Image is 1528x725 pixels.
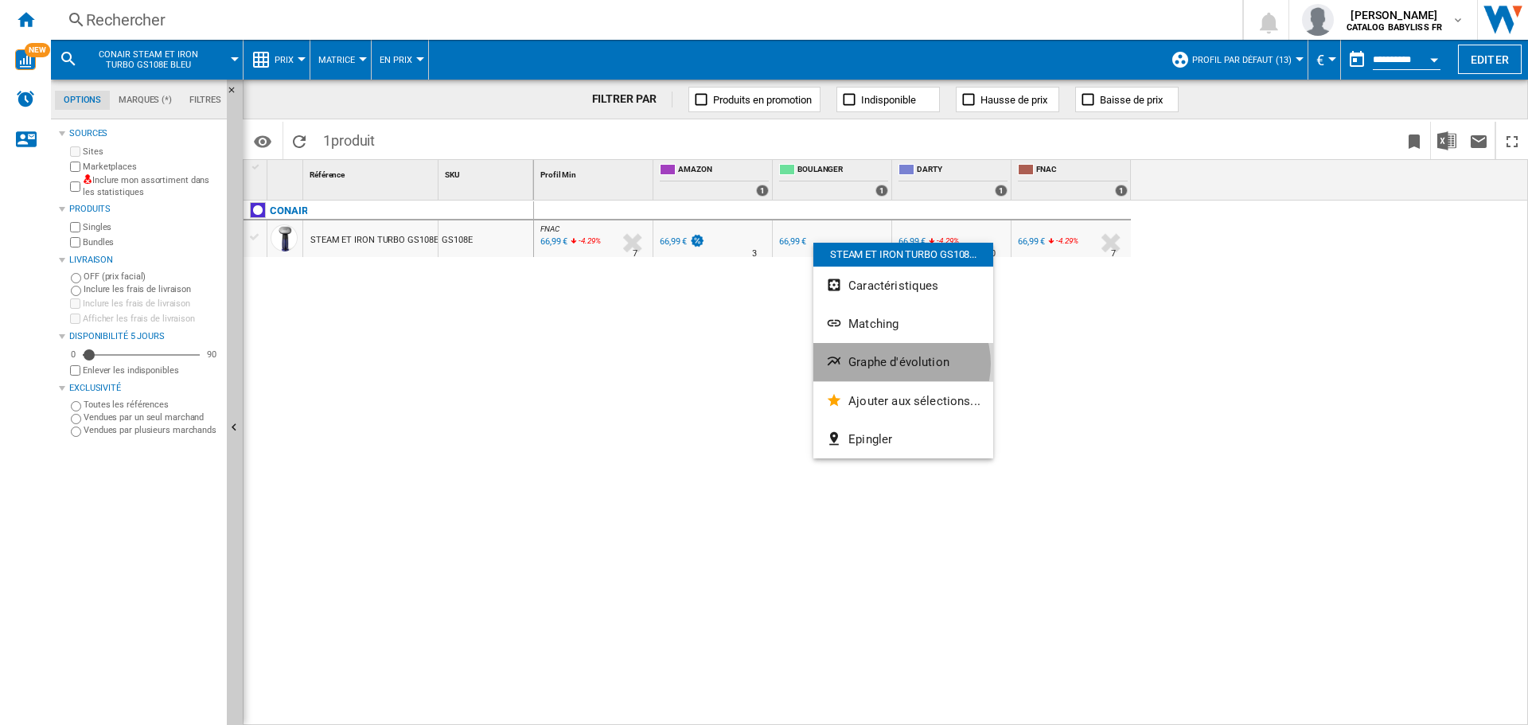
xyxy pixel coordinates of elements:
[813,243,993,267] div: STEAM ET IRON TURBO GS108...
[848,355,949,369] span: Graphe d'évolution
[813,305,993,343] button: Matching
[813,343,993,381] button: Graphe d'évolution
[848,317,898,331] span: Matching
[813,420,993,458] button: Epingler...
[848,432,892,446] span: Epingler
[848,279,938,293] span: Caractéristiques
[813,267,993,305] button: Caractéristiques
[813,382,993,420] button: Ajouter aux sélections...
[848,394,980,408] span: Ajouter aux sélections...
